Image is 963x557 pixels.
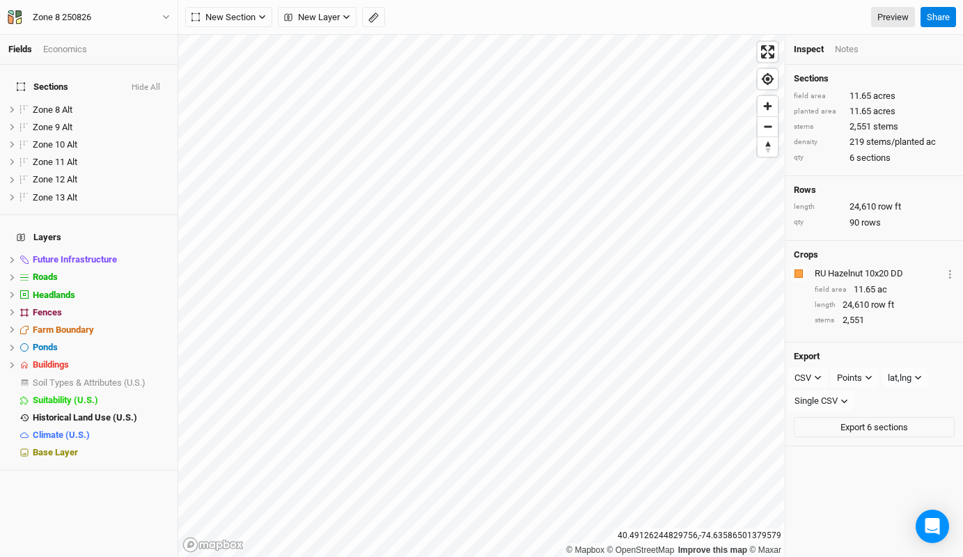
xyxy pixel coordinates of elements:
span: Reset bearing to north [758,137,778,157]
span: row ft [878,201,901,213]
h4: Sections [794,73,955,84]
button: Crop Usage [946,265,955,281]
span: Historical Land Use (U.S.) [33,412,137,423]
div: Base Layer [33,447,169,458]
h4: Layers [8,223,169,251]
a: Preview [871,7,915,28]
div: Future Infrastructure [33,254,169,265]
button: Find my location [758,69,778,89]
div: Zone 8 Alt [33,104,169,116]
div: 11.65 [815,283,955,296]
a: OpenStreetMap [607,545,675,555]
div: 90 [794,217,955,229]
div: Suitability (U.S.) [33,395,169,406]
button: Enter fullscreen [758,42,778,62]
span: Ponds [33,342,58,352]
div: Historical Land Use (U.S.) [33,412,169,423]
div: Ponds [33,342,169,353]
a: Maxar [749,545,781,555]
div: Economics [43,43,87,56]
div: 24,610 [815,299,955,311]
h4: Crops [794,249,818,260]
span: New Layer [284,10,340,24]
div: field area [794,91,843,102]
div: qty [794,217,843,228]
span: Fences [33,307,62,317]
span: acres [873,105,895,118]
button: Shortcut: M [362,7,385,28]
div: qty [794,152,843,163]
span: stems [873,120,898,133]
button: Share [921,7,956,28]
a: Improve this map [678,545,747,555]
button: Export 6 sections [794,417,955,438]
h4: Rows [794,185,955,196]
canvas: Map [178,35,784,557]
div: Fences [33,307,169,318]
div: Points [837,371,862,385]
div: CSV [794,371,811,385]
div: Zone 9 Alt [33,122,169,133]
button: New Section [185,7,272,28]
div: planted area [794,107,843,117]
span: Zone 9 Alt [33,122,72,132]
button: Points [831,368,879,389]
div: Farm Boundary [33,324,169,336]
span: sections [856,152,891,164]
div: Roads [33,272,169,283]
span: New Section [191,10,256,24]
button: Reset bearing to north [758,136,778,157]
span: Zone 12 Alt [33,174,77,185]
span: ac [877,283,887,296]
div: stems [794,122,843,132]
a: Fields [8,44,32,54]
button: Zoom out [758,116,778,136]
div: density [794,137,843,148]
span: Zone 13 Alt [33,192,77,203]
span: Buildings [33,359,69,370]
span: Zoom out [758,117,778,136]
span: stems/planted ac [866,136,936,148]
h4: Export [794,351,955,362]
div: 11.65 [794,90,955,102]
button: lat,lng [882,368,928,389]
span: Farm Boundary [33,324,94,335]
div: Open Intercom Messenger [916,510,949,543]
div: 2,551 [794,120,955,133]
div: Zone 8 250826 [33,10,91,24]
span: Zone 8 Alt [33,104,72,115]
span: Suitability (U.S.) [33,395,98,405]
span: Zone 11 Alt [33,157,77,167]
div: 2,551 [815,314,955,327]
div: lat,lng [888,371,911,385]
button: Zone 8 250826 [7,10,171,25]
div: Zone 10 Alt [33,139,169,150]
button: Single CSV [788,391,854,411]
div: length [815,300,836,311]
div: 40.49126244829756 , -74.63586501379579 [614,528,785,543]
div: Soil Types & Attributes (U.S.) [33,377,169,389]
div: Buildings [33,359,169,370]
span: Headlands [33,290,75,300]
span: row ft [871,299,894,311]
div: Headlands [33,290,169,301]
div: length [794,202,843,212]
button: Zoom in [758,96,778,116]
div: Zone 12 Alt [33,174,169,185]
div: Zone 11 Alt [33,157,169,168]
button: New Layer [278,7,357,28]
span: Soil Types & Attributes (U.S.) [33,377,146,388]
button: Hide All [131,83,161,93]
div: 24,610 [794,201,955,213]
div: RU Hazelnut 10x20 DD [815,267,943,280]
span: Future Infrastructure [33,254,117,265]
span: Zone 10 Alt [33,139,77,150]
button: CSV [788,368,828,389]
div: 6 [794,152,955,164]
div: field area [815,285,847,295]
div: 11.65 [794,105,955,118]
div: Climate (U.S.) [33,430,169,441]
span: acres [873,90,895,102]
